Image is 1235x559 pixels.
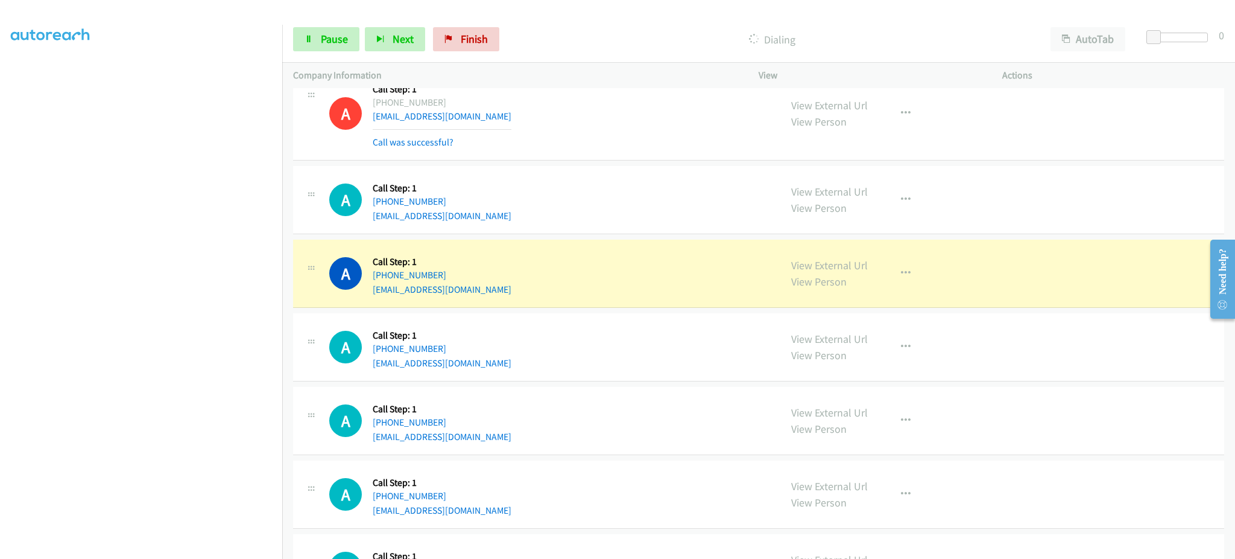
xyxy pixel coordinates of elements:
[393,32,414,46] span: Next
[373,182,511,194] h5: Call Step: 1
[329,404,362,437] h1: A
[329,331,362,363] h1: A
[759,68,981,83] p: View
[791,479,868,493] a: View External Url
[791,348,847,362] a: View Person
[329,97,362,130] h1: A
[373,83,511,95] h5: Call Step: 1
[373,477,511,489] h5: Call Step: 1
[329,257,362,290] h1: A
[791,275,847,289] a: View Person
[373,330,511,342] h5: Call Step: 1
[1002,68,1224,83] p: Actions
[373,357,511,369] a: [EMAIL_ADDRESS][DOMAIN_NAME]
[373,110,511,122] a: [EMAIL_ADDRESS][DOMAIN_NAME]
[1050,27,1125,51] button: AutoTab
[791,201,847,215] a: View Person
[373,431,511,442] a: [EMAIL_ADDRESS][DOMAIN_NAME]
[791,496,847,509] a: View Person
[329,478,362,511] div: The call is yet to be attempted
[791,258,868,272] a: View External Url
[321,32,348,46] span: Pause
[293,68,737,83] p: Company Information
[1219,27,1224,43] div: 0
[791,115,847,129] a: View Person
[373,136,453,148] a: Call was successful?
[373,417,446,428] a: [PHONE_NUMBER]
[1152,33,1208,42] div: Delay between calls (in seconds)
[791,98,868,112] a: View External Url
[373,490,446,502] a: [PHONE_NUMBER]
[516,31,1029,48] p: Dialing
[373,256,511,268] h5: Call Step: 1
[293,27,359,51] a: Pause
[1201,231,1235,327] iframe: Resource Center
[433,27,499,51] a: Finish
[791,406,868,420] a: View External Url
[791,422,847,436] a: View Person
[461,32,488,46] span: Finish
[329,184,362,216] h1: A
[373,95,511,110] div: [PHONE_NUMBER]
[791,332,868,346] a: View External Url
[373,343,446,354] a: [PHONE_NUMBER]
[373,403,511,415] h5: Call Step: 1
[329,478,362,511] h1: A
[373,505,511,516] a: [EMAIL_ADDRESS][DOMAIN_NAME]
[373,196,446,207] a: [PHONE_NUMBER]
[373,284,511,295] a: [EMAIL_ADDRESS][DOMAIN_NAME]
[329,184,362,216] div: The call is yet to be attempted
[365,27,425,51] button: Next
[791,185,868,199] a: View External Url
[373,210,511,222] a: [EMAIL_ADDRESS][DOMAIN_NAME]
[373,269,446,281] a: [PHONE_NUMBER]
